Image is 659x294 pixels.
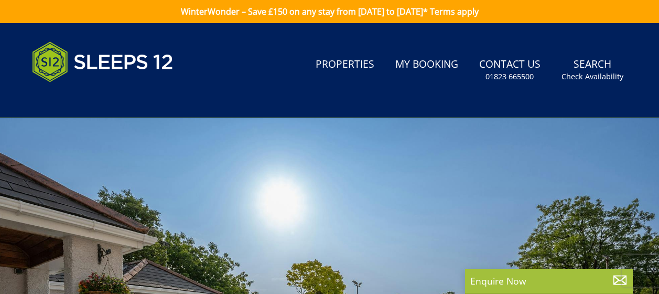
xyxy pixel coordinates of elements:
img: Sleeps 12 [32,36,174,88]
iframe: Customer reviews powered by Trustpilot [27,94,137,103]
p: Enquire Now [470,274,628,288]
a: My Booking [391,53,462,77]
a: SearchCheck Availability [557,53,628,87]
a: Properties [311,53,379,77]
a: Contact Us01823 665500 [475,53,545,87]
small: 01823 665500 [485,71,534,82]
small: Check Availability [561,71,623,82]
